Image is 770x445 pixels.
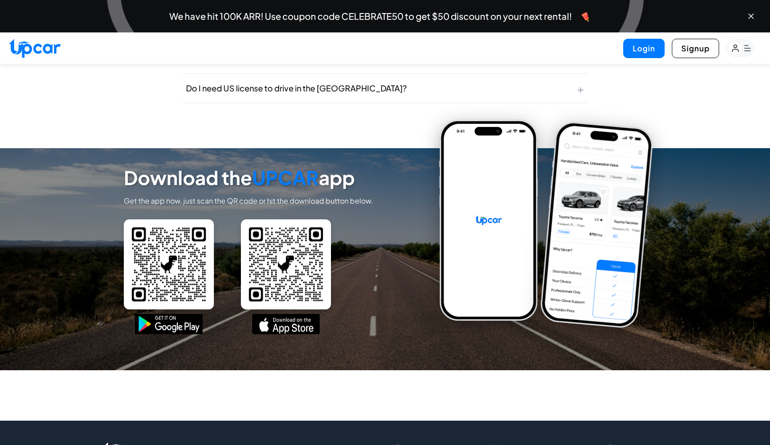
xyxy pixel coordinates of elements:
span: Do I need US license to drive in the [GEOGRAPHIC_DATA]? [186,82,407,95]
img: app-store [252,314,320,334]
span: UPCAR [252,165,319,189]
img: iPhone Preview [539,120,655,329]
button: Login [623,39,665,58]
img: Upcar Logo [9,39,60,58]
h3: Download the app [124,166,378,189]
img: iPhone Preview [439,120,538,321]
button: Signup [672,39,719,58]
img: Android QR Code [124,219,214,309]
img: iOS QR Code [241,219,331,309]
img: google-play [135,314,203,334]
button: Close banner [747,12,756,21]
span: We have hit 100K ARR! Use coupon code CELEBRATE50 to get $50 discount on your next rental! [169,12,572,21]
p: Get the app now, just scan the QR code or hit the download button below. [124,196,373,206]
button: Do I need US license to drive in the [GEOGRAPHIC_DATA]?+ [182,74,588,103]
span: + [577,81,584,95]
